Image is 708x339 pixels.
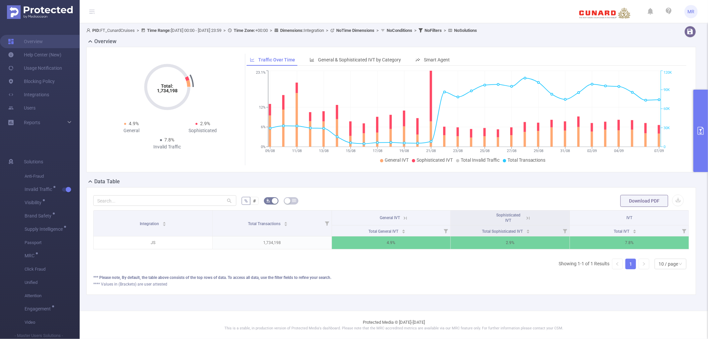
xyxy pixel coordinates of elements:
[496,213,520,223] span: Sophisticated IVT
[526,228,530,232] div: Sort
[461,157,500,163] span: Total Invalid Traffic
[380,215,400,220] span: General IVT
[265,149,275,153] tspan: 09/08
[250,57,255,62] i: icon: line-chart
[8,61,62,75] a: Usage Notification
[129,121,139,126] span: 4.9%
[426,149,436,153] tspan: 21/08
[385,157,409,163] span: General IVT
[441,225,450,236] i: Filter menu
[587,149,597,153] tspan: 02/09
[620,195,668,207] button: Download PDF
[659,259,678,269] div: 10 / page
[25,276,80,289] span: Unified
[292,149,302,153] tspan: 11/08
[234,28,255,33] b: Time Zone:
[534,149,543,153] tspan: 29/08
[284,221,288,223] i: icon: caret-up
[221,28,228,33] span: >
[654,149,664,153] tspan: 07/09
[387,28,412,33] b: No Conditions
[86,28,477,33] span: FT_CunardCruises [DATE] 00:00 - [DATE] 23:59 +00:00
[336,28,374,33] b: No Time Dimensions
[25,170,80,183] span: Anti-Fraud
[639,259,649,269] li: Next Page
[165,137,175,142] span: 7.8%
[625,259,636,269] li: 1
[633,231,637,233] i: icon: caret-down
[374,28,381,33] span: >
[24,155,43,168] span: Solutions
[508,157,546,163] span: Total Transactions
[157,88,178,93] tspan: 1,734,198
[402,228,405,230] i: icon: caret-up
[424,57,450,62] span: Smart Agent
[25,289,80,302] span: Attention
[402,231,405,233] i: icon: caret-down
[526,228,530,230] i: icon: caret-up
[24,120,40,125] span: Reports
[664,88,670,92] tspan: 90K
[248,221,281,226] span: Total Transactions
[480,149,490,153] tspan: 25/08
[399,149,409,153] tspan: 19/08
[559,259,609,269] li: Showing 1-1 of 1 Results
[678,262,682,267] i: icon: down
[453,149,463,153] tspan: 23/08
[25,306,53,311] span: Engagement
[570,236,689,249] p: 7.8%
[8,35,43,48] a: Overview
[94,236,212,249] p: JS
[92,28,100,33] b: PID:
[96,326,691,331] p: This is a stable, in production version of Protected Media's dashboard. Please note that the MRC ...
[284,221,288,225] div: Sort
[161,83,173,89] tspan: Total:
[256,71,266,75] tspan: 23.1%
[664,126,670,130] tspan: 30K
[167,127,239,134] div: Sophisticated
[442,28,448,33] span: >
[614,229,630,234] span: Total IVT
[368,229,399,234] span: Total General IVT
[664,145,666,149] tspan: 0
[626,259,636,269] a: 1
[318,57,401,62] span: General & Sophisticated IVT by Category
[417,157,453,163] span: Sophisticated IVT
[626,215,632,220] span: IVT
[322,211,332,236] i: Filter menu
[266,199,270,203] i: icon: bg-colors
[80,311,708,339] footer: Protected Media © [DATE]-[DATE]
[200,121,210,126] span: 2.9%
[8,48,61,61] a: Help Center (New)
[526,231,530,233] i: icon: caret-down
[25,187,54,192] span: Invalid Traffic
[482,229,524,234] span: Total Sophisticated IVT
[25,263,80,276] span: Click Fraud
[284,223,288,225] i: icon: caret-down
[25,227,65,231] span: Supply Intelligence
[131,143,203,150] div: Invalid Traffic
[454,28,477,33] b: No Solutions
[147,28,171,33] b: Time Range:
[244,198,248,204] span: %
[664,71,672,75] tspan: 120K
[412,28,419,33] span: >
[614,149,624,153] tspan: 04/09
[258,57,295,62] span: Traffic Over Time
[259,105,266,110] tspan: 12%
[86,28,92,33] i: icon: user
[25,316,80,329] span: Video
[162,221,166,223] i: icon: caret-up
[25,253,37,258] span: MRC
[25,200,44,205] span: Visibility
[633,228,637,232] div: Sort
[135,28,141,33] span: >
[93,281,689,287] div: **** Values in (Brackets) are user attested
[451,236,570,249] p: 2.9%
[8,75,55,88] a: Blocking Policy
[642,262,646,266] i: icon: right
[25,236,80,249] span: Passport
[292,199,296,203] i: icon: table
[560,225,570,236] i: Filter menu
[612,259,623,269] li: Previous Page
